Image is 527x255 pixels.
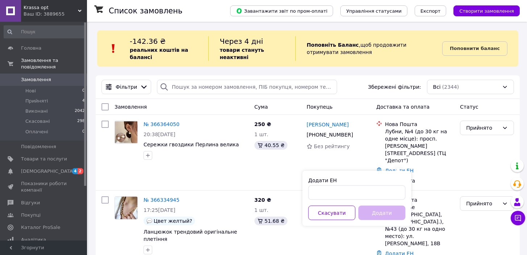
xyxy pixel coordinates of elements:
span: Фільтри [116,83,137,91]
span: Оплачені [25,129,48,135]
span: Управління статусами [346,8,402,14]
span: 17:25[DATE] [144,207,175,213]
span: Статус [460,104,478,110]
div: Нова Пошта [385,196,454,204]
span: 320 ₴ [254,197,271,203]
span: 1 шт. [254,131,269,137]
a: Ланцюжок трендовий оригінальне плетіння [144,229,237,242]
span: Відгуки [21,200,40,206]
span: Повідомлення [21,143,56,150]
a: [PERSON_NAME] [307,121,349,128]
button: Завантажити звіт по пром-оплаті [230,5,333,16]
div: , щоб продовжити отримувати замовлення [295,36,442,61]
span: [DEMOGRAPHIC_DATA] [21,168,75,175]
span: Нові [25,88,36,94]
span: Цвет желтый? [154,218,192,224]
span: Покупці [21,212,41,218]
button: Управління статусами [340,5,407,16]
h1: Список замовлень [109,7,182,15]
span: Krassa opt [24,4,78,11]
span: 2 [78,168,83,174]
span: Каталог ProSale [21,224,60,231]
span: 4 [72,168,78,174]
div: Післяплата [385,177,454,184]
span: 250 ₴ [254,121,271,127]
b: реальних коштів на балансі [130,47,188,60]
div: Прийнято [466,124,499,132]
span: Головна [21,45,41,51]
span: Доставка та оплата [376,104,430,110]
div: Нова Пошта [385,121,454,128]
a: № 366364050 [144,121,179,127]
img: :exclamation: [108,43,119,54]
div: Прийнято [466,200,499,208]
span: Товари та послуги [21,156,67,162]
span: Виконані [25,108,48,114]
a: Поповнити баланс [442,41,507,56]
button: Чат з покупцем [511,211,525,225]
a: Фото товару [115,121,138,144]
span: Замовлення [21,76,51,83]
div: Лубни, №4 (до 30 кг на одне місце): просп. [PERSON_NAME][STREET_ADDRESS] (ТЦ "Депот") [385,128,454,164]
div: Запорожье ([GEOGRAPHIC_DATA], [GEOGRAPHIC_DATA].), №43 (до 30 кг на одно место): ул. [PERSON_NAME... [385,204,454,247]
button: Експорт [415,5,447,16]
input: Пошук за номером замовлення, ПІБ покупця, номером телефону, Email, номером накладної [157,80,337,94]
span: Покупець [307,104,332,110]
span: Скасовані [25,118,50,125]
span: Замовлення [115,104,147,110]
span: Всі [433,83,441,91]
span: Прийняті [25,98,48,104]
span: Створити замовлення [459,8,514,14]
div: 40.55 ₴ [254,141,287,150]
span: 1 шт. [254,207,269,213]
input: Пошук [4,25,86,38]
a: Сережки гвоздики Перлина велика [144,142,239,147]
div: Ваш ID: 3889655 [24,11,87,17]
span: Замовлення та повідомлення [21,57,87,70]
a: Створити замовлення [446,8,520,13]
b: Поповніть Баланс [307,42,359,48]
span: Показники роботи компанії [21,180,67,193]
span: Експорт [420,8,441,14]
img: Фото товару [115,197,137,219]
span: 4 [82,98,85,104]
span: 20:38[DATE] [144,131,175,137]
a: Додати ЕН [385,168,414,174]
span: 0 [82,129,85,135]
div: 51.68 ₴ [254,217,287,225]
span: Завантажити звіт по пром-оплаті [236,8,327,14]
div: [PHONE_NUMBER] [305,130,354,140]
a: № 366334945 [144,197,179,203]
b: Поповнити баланс [450,46,500,51]
span: 298 [77,118,85,125]
span: Збережені фільтри: [368,83,421,91]
span: Аналітика [21,237,46,243]
button: Створити замовлення [453,5,520,16]
span: Cума [254,104,268,110]
span: Без рейтингу [314,143,350,149]
span: 2042 [75,108,85,114]
span: 0 [82,88,85,94]
a: Фото товару [115,196,138,220]
button: Скасувати [308,206,356,220]
label: Додати ЕН [308,177,337,183]
b: товари стануть неактивні [220,47,264,60]
span: Через 4 дні [220,37,263,46]
img: :speech_balloon: [146,218,152,224]
span: -142.36 ₴ [130,37,166,46]
img: Фото товару [115,121,137,143]
span: (2344) [442,84,459,90]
